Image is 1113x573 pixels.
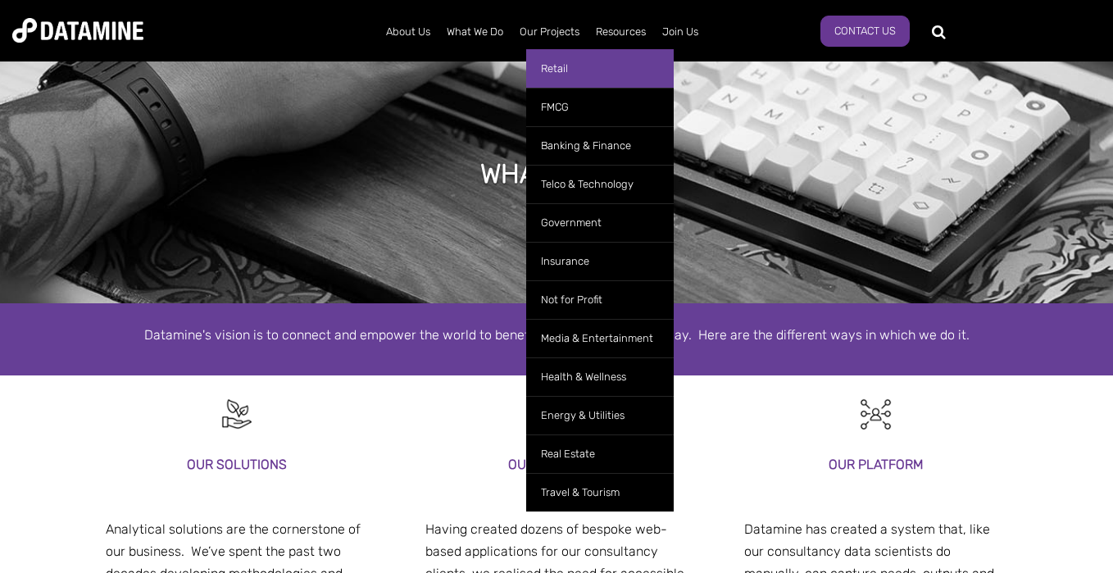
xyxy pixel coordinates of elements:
a: Banking & Finance [526,126,674,165]
a: Government [526,203,674,242]
a: What We Do [438,11,511,53]
a: Travel & Tourism [526,473,674,512]
a: Energy & Utilities [526,396,674,434]
h1: what we do [480,156,633,192]
a: Telco & Technology [526,165,674,203]
a: Media & Entertainment [526,319,674,357]
a: Retail [526,49,674,88]
span: our platform [744,491,819,507]
a: Real Estate [526,434,674,473]
span: our platform [425,491,500,507]
span: our platform [106,491,180,507]
p: Datamine's vision is to connect and empower the world to benefit from analytics every day. Here a... [89,324,1024,346]
img: Customer Analytics-1 [857,396,894,433]
h3: Our solutions [106,453,369,475]
a: Health & Wellness [526,357,674,396]
h3: our platform [744,453,1007,475]
a: Insurance [526,242,674,280]
a: Contact Us [820,16,910,47]
a: Resources [588,11,654,53]
a: Not for Profit [526,280,674,319]
a: About Us [378,11,438,53]
a: FMCG [526,88,674,126]
img: Recruitment Black-10-1 [219,396,256,433]
h3: our products [425,453,688,475]
a: Join Us [654,11,706,53]
img: Datamine [12,18,143,43]
a: Our Projects [511,11,588,53]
